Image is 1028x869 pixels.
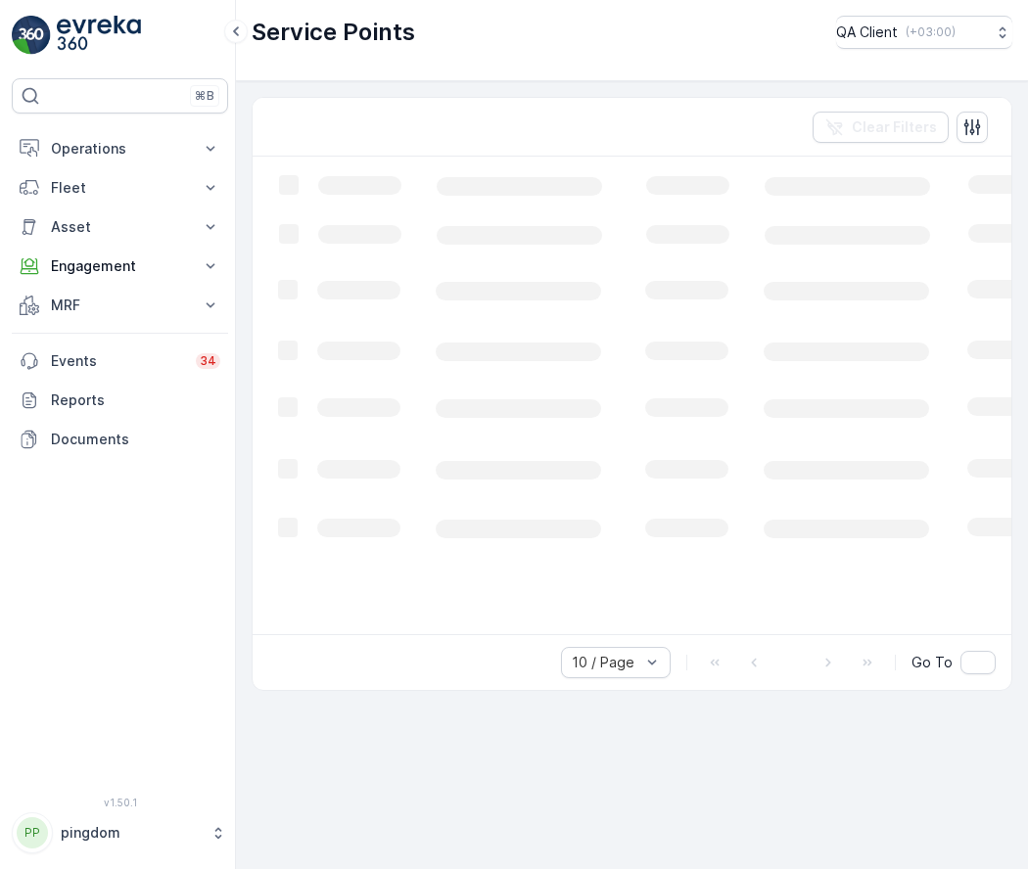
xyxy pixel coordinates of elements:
a: Reports [12,381,228,420]
p: Documents [51,430,220,449]
button: QA Client(+03:00) [836,16,1012,49]
p: MRF [51,296,189,315]
a: Events34 [12,342,228,381]
div: PP [17,817,48,848]
p: Operations [51,139,189,159]
button: MRF [12,286,228,325]
img: logo [12,16,51,55]
p: ( +03:00 ) [906,24,956,40]
p: pingdom [61,823,201,843]
button: Operations [12,129,228,168]
p: QA Client [836,23,898,42]
span: v 1.50.1 [12,797,228,808]
p: Service Points [252,17,415,48]
p: Clear Filters [852,117,937,137]
button: Clear Filters [813,112,949,143]
p: Engagement [51,256,189,276]
p: Events [51,351,184,371]
a: Documents [12,420,228,459]
img: logo_light-DOdMpM7g.png [57,16,141,55]
p: Reports [51,390,220,410]
p: Asset [51,217,189,237]
button: PPpingdom [12,812,228,853]
p: Fleet [51,178,189,198]
span: Go To [911,653,953,672]
button: Fleet [12,168,228,207]
p: 34 [200,353,216,369]
button: Asset [12,207,228,247]
p: ⌘B [195,88,214,104]
button: Engagement [12,247,228,286]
